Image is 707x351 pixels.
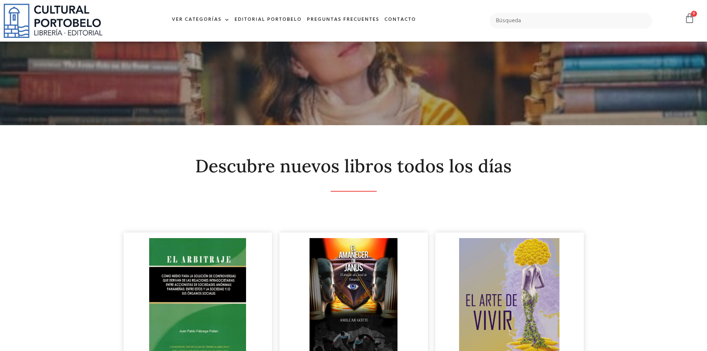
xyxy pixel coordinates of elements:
[490,13,652,29] input: Búsqueda
[684,13,695,24] a: 0
[691,11,697,17] span: 0
[124,156,584,176] h2: Descubre nuevos libros todos los días
[304,12,382,28] a: Preguntas frecuentes
[382,12,419,28] a: Contacto
[169,12,232,28] a: Ver Categorías
[232,12,304,28] a: Editorial Portobelo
